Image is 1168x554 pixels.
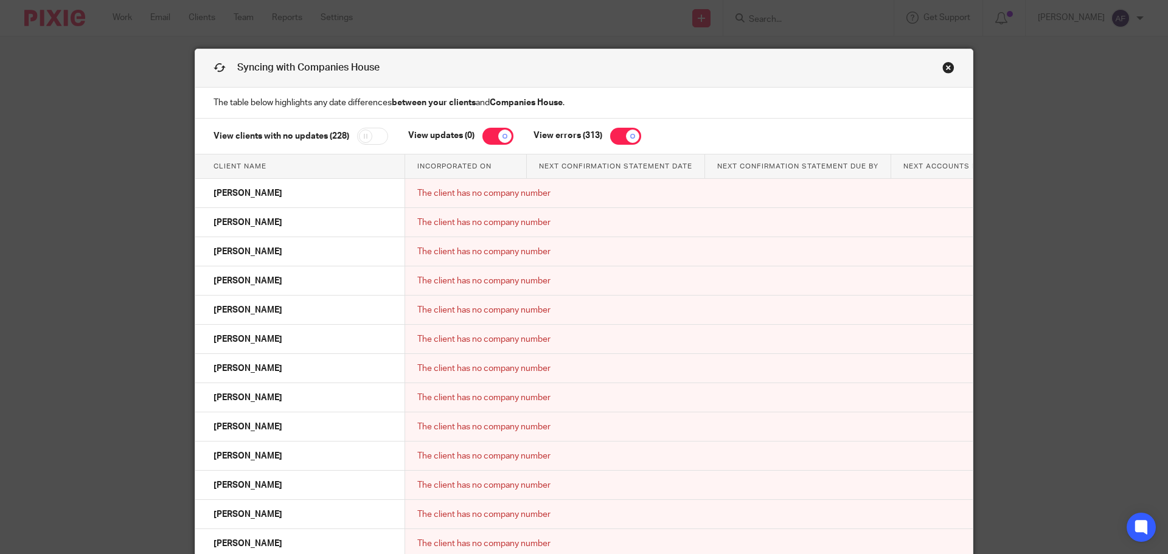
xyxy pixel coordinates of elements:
[527,154,705,179] th: Next confirmation statement date
[405,412,1155,441] td: The client has no company number
[195,208,405,237] td: [PERSON_NAME]
[705,154,891,179] th: Next confirmation statement due by
[195,266,405,296] td: [PERSON_NAME]
[405,383,1155,412] td: The client has no company number
[195,500,405,529] td: [PERSON_NAME]
[405,208,1155,237] td: The client has no company number
[405,471,1155,500] td: The client has no company number
[405,179,1155,208] td: The client has no company number
[195,88,973,119] p: The table below highlights any date differences and .
[195,325,405,354] td: [PERSON_NAME]
[405,441,1155,471] td: The client has no company number
[515,131,602,140] label: View errors (313)
[490,99,563,107] strong: Companies House
[405,237,1155,266] td: The client has no company number
[195,441,405,471] td: [PERSON_NAME]
[390,131,474,140] label: View updates (0)
[405,500,1155,529] td: The client has no company number
[195,471,405,500] td: [PERSON_NAME]
[195,383,405,412] td: [PERSON_NAME]
[237,63,380,72] span: Syncing with Companies House
[195,412,405,441] td: [PERSON_NAME]
[392,99,476,107] strong: between your clients
[405,154,527,179] th: Incorporated on
[195,237,405,266] td: [PERSON_NAME]
[405,354,1155,383] td: The client has no company number
[195,154,405,179] th: Client name
[942,61,954,78] a: Close this dialog window
[195,354,405,383] td: [PERSON_NAME]
[891,154,1034,179] th: Next accounts made up to
[214,131,349,140] label: View clients with no updates (228)
[405,325,1155,354] td: The client has no company number
[405,266,1155,296] td: The client has no company number
[405,296,1155,325] td: The client has no company number
[195,296,405,325] td: [PERSON_NAME]
[195,179,405,208] td: [PERSON_NAME]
